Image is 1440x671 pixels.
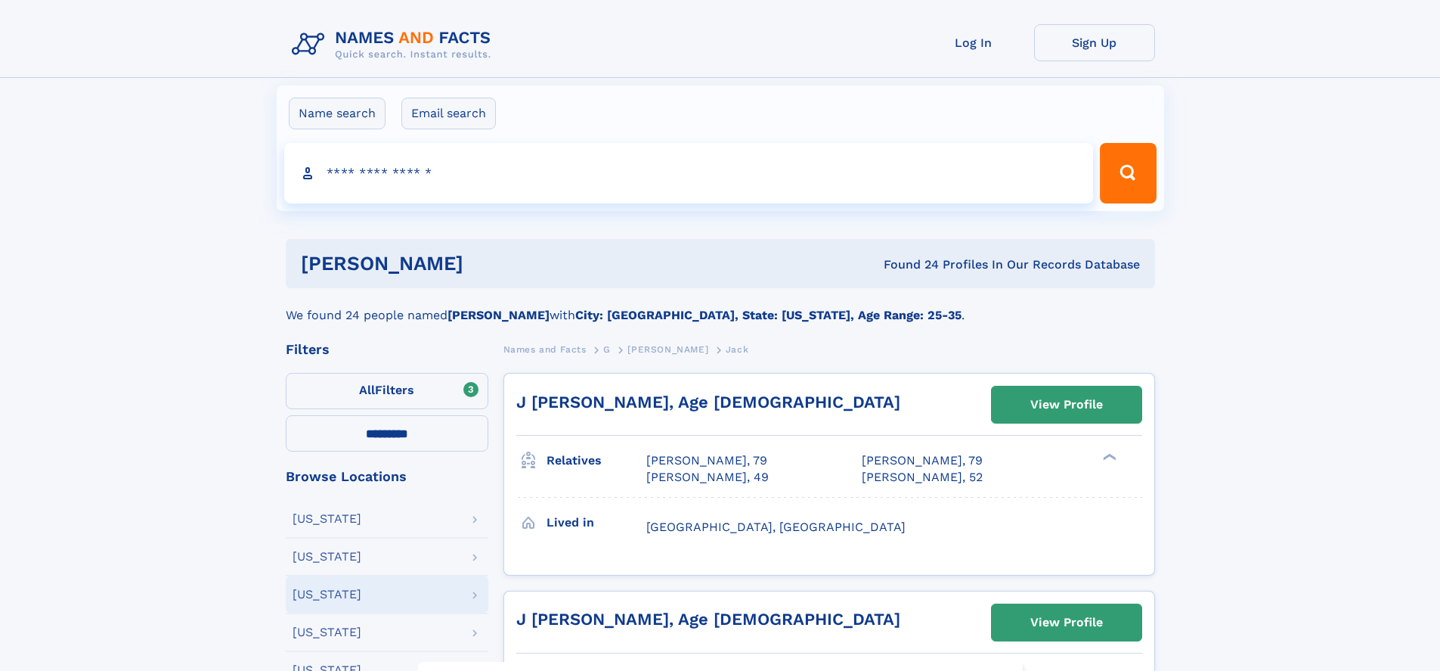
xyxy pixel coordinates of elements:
[547,510,646,536] h3: Lived in
[503,340,587,359] a: Names and Facts
[286,373,488,409] label: Filters
[516,610,900,629] a: J [PERSON_NAME], Age [DEMOGRAPHIC_DATA]
[293,513,361,525] div: [US_STATE]
[359,383,375,397] span: All
[286,24,503,65] img: Logo Names and Facts
[627,340,708,359] a: [PERSON_NAME]
[1034,24,1155,61] a: Sign Up
[447,308,550,322] b: [PERSON_NAME]
[293,626,361,638] div: [US_STATE]
[293,589,361,601] div: [US_STATE]
[286,288,1155,325] div: We found 24 people named with .
[516,393,900,412] a: J [PERSON_NAME], Age [DEMOGRAPHIC_DATA]
[992,387,1141,423] a: View Profile
[301,254,674,273] h1: [PERSON_NAME]
[992,604,1141,641] a: View Profile
[646,469,769,486] a: [PERSON_NAME], 49
[575,308,962,322] b: City: [GEOGRAPHIC_DATA], State: [US_STATE], Age Range: 25-35
[603,344,611,355] span: G
[1030,605,1103,640] div: View Profile
[627,344,708,355] span: [PERSON_NAME]
[674,256,1140,273] div: Found 24 Profiles In Our Records Database
[603,340,611,359] a: G
[284,143,1094,203] input: search input
[862,469,983,486] a: [PERSON_NAME], 52
[289,98,386,129] label: Name search
[286,470,488,483] div: Browse Locations
[401,98,496,129] label: Email search
[726,344,748,355] span: Jack
[862,452,983,469] a: [PERSON_NAME], 79
[646,452,767,469] a: [PERSON_NAME], 79
[293,551,361,563] div: [US_STATE]
[913,24,1034,61] a: Log In
[547,448,646,474] h3: Relatives
[1100,143,1156,203] button: Search Button
[286,343,488,356] div: Filters
[646,520,906,534] span: [GEOGRAPHIC_DATA], [GEOGRAPHIC_DATA]
[1030,387,1103,422] div: View Profile
[1099,452,1117,462] div: ❯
